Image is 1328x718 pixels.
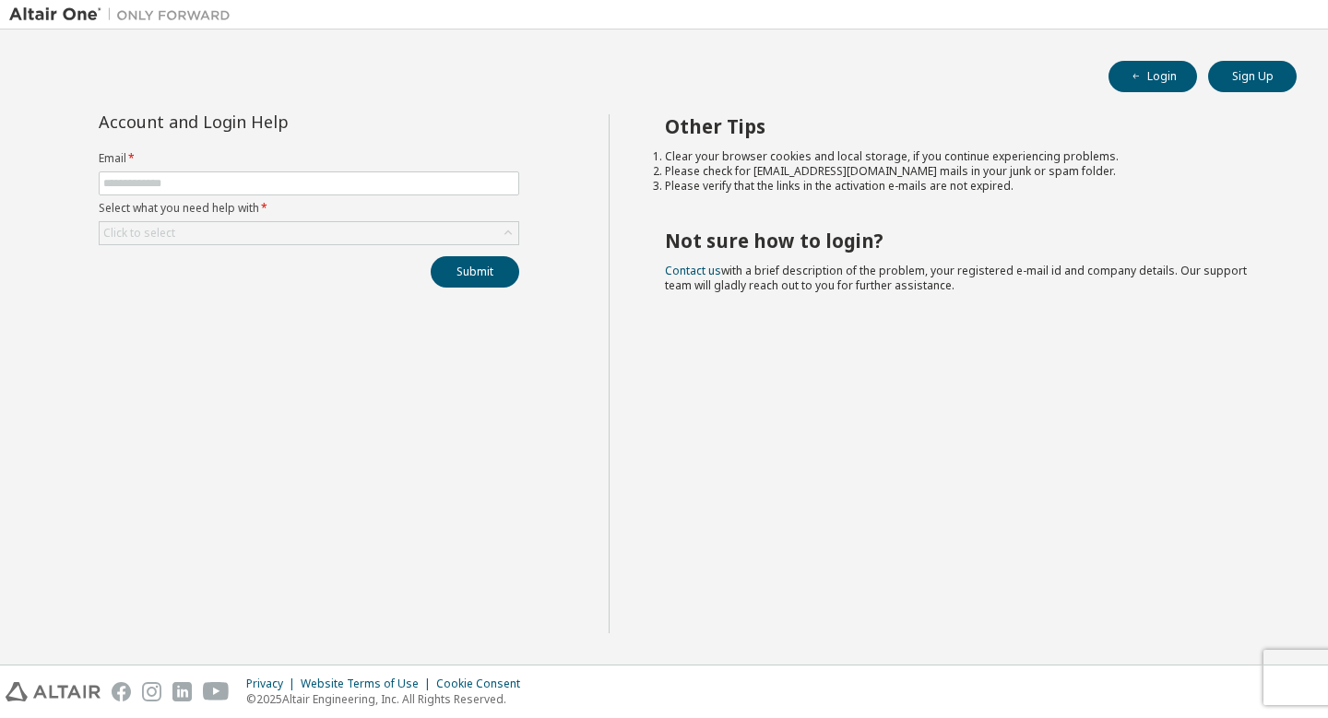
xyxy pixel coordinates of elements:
[665,164,1264,179] li: Please check for [EMAIL_ADDRESS][DOMAIN_NAME] mails in your junk or spam folder.
[99,151,519,166] label: Email
[142,682,161,701] img: instagram.svg
[301,677,436,691] div: Website Terms of Use
[100,222,518,244] div: Click to select
[665,179,1264,194] li: Please verify that the links in the activation e-mails are not expired.
[246,691,531,707] p: © 2025 Altair Engineering, Inc. All Rights Reserved.
[246,677,301,691] div: Privacy
[9,6,240,24] img: Altair One
[99,114,435,129] div: Account and Login Help
[436,677,531,691] div: Cookie Consent
[665,229,1264,253] h2: Not sure how to login?
[99,201,519,216] label: Select what you need help with
[1109,61,1197,92] button: Login
[665,263,1247,293] span: with a brief description of the problem, your registered e-mail id and company details. Our suppo...
[665,263,721,278] a: Contact us
[112,682,131,701] img: facebook.svg
[172,682,192,701] img: linkedin.svg
[431,256,519,288] button: Submit
[203,682,230,701] img: youtube.svg
[6,682,101,701] img: altair_logo.svg
[665,149,1264,164] li: Clear your browser cookies and local storage, if you continue experiencing problems.
[103,226,175,241] div: Click to select
[665,114,1264,138] h2: Other Tips
[1208,61,1297,92] button: Sign Up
